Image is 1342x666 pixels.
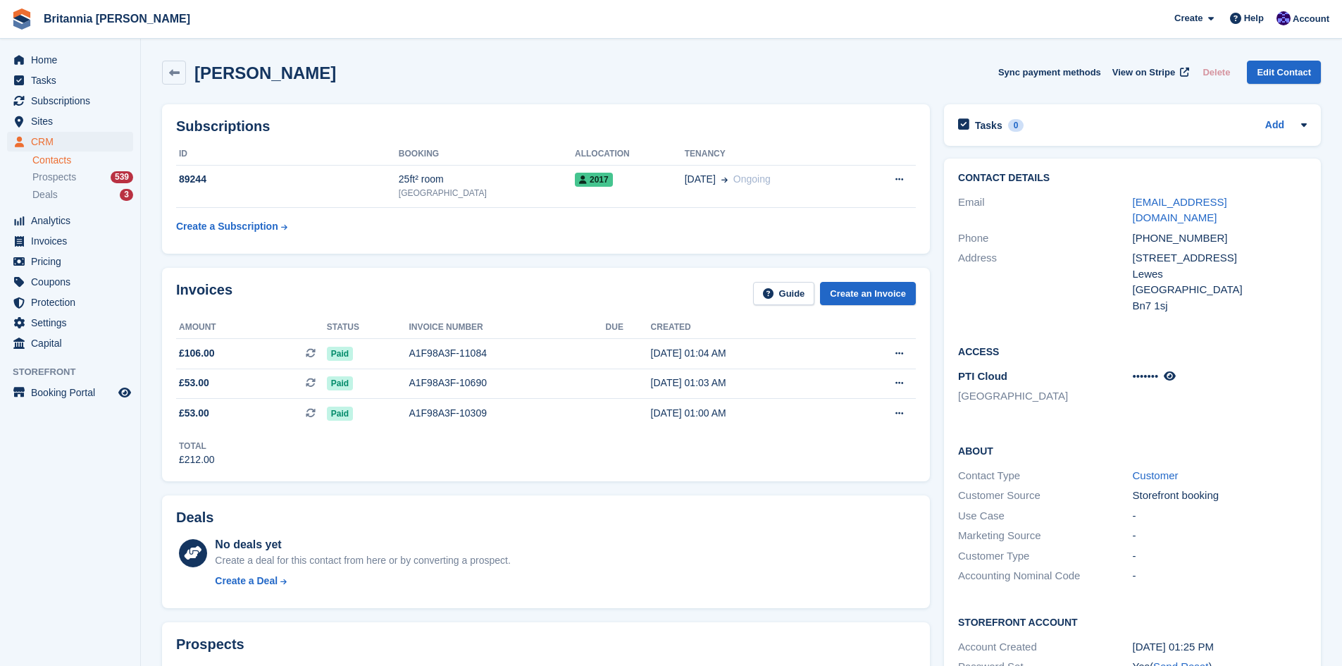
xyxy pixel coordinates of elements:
[176,214,287,240] a: Create a Subscription
[958,344,1307,358] h2: Access
[409,376,605,390] div: A1F98A3F-10690
[399,143,575,166] th: Booking
[958,568,1132,584] div: Accounting Nominal Code
[958,528,1132,544] div: Marketing Source
[215,574,510,588] a: Create a Deal
[32,171,76,184] span: Prospects
[7,252,133,271] a: menu
[7,132,133,152] a: menu
[975,119,1002,132] h2: Tasks
[31,91,116,111] span: Subscriptions
[753,282,815,305] a: Guide
[651,346,842,361] div: [DATE] 01:04 AM
[7,91,133,111] a: menu
[179,376,209,390] span: £53.00
[820,282,916,305] a: Create an Invoice
[31,211,116,230] span: Analytics
[31,383,116,402] span: Booking Portal
[409,406,605,421] div: A1F98A3F-10309
[32,188,58,202] span: Deals
[399,187,575,199] div: [GEOGRAPHIC_DATA]
[7,292,133,312] a: menu
[1133,282,1307,298] div: [GEOGRAPHIC_DATA]
[1133,298,1307,314] div: Bn7 1sj
[958,388,1132,405] li: [GEOGRAPHIC_DATA]
[606,316,651,339] th: Due
[194,63,336,82] h2: [PERSON_NAME]
[1133,196,1227,224] a: [EMAIL_ADDRESS][DOMAIN_NAME]
[176,219,278,234] div: Create a Subscription
[7,313,133,333] a: menu
[176,282,232,305] h2: Invoices
[31,252,116,271] span: Pricing
[31,272,116,292] span: Coupons
[7,231,133,251] a: menu
[1133,370,1159,382] span: •••••••
[651,406,842,421] div: [DATE] 01:00 AM
[179,452,215,467] div: £212.00
[7,70,133,90] a: menu
[958,370,1007,382] span: PTI Cloud
[111,171,133,183] div: 539
[685,143,857,166] th: Tenancy
[1133,528,1307,544] div: -
[1133,568,1307,584] div: -
[7,50,133,70] a: menu
[327,376,353,390] span: Paid
[1133,639,1307,655] div: [DATE] 01:25 PM
[958,173,1307,184] h2: Contact Details
[176,118,916,135] h2: Subscriptions
[1107,61,1192,84] a: View on Stripe
[327,407,353,421] span: Paid
[958,468,1132,484] div: Contact Type
[7,211,133,230] a: menu
[1293,12,1329,26] span: Account
[1008,119,1024,132] div: 0
[116,384,133,401] a: Preview store
[958,508,1132,524] div: Use Case
[215,553,510,568] div: Create a deal for this contact from here or by converting a prospect.
[176,143,399,166] th: ID
[1112,66,1175,80] span: View on Stripe
[7,272,133,292] a: menu
[31,313,116,333] span: Settings
[7,383,133,402] a: menu
[575,173,613,187] span: 2017
[1247,61,1321,84] a: Edit Contact
[1244,11,1264,25] span: Help
[733,173,771,185] span: Ongoing
[31,70,116,90] span: Tasks
[31,231,116,251] span: Invoices
[1174,11,1203,25] span: Create
[1133,266,1307,283] div: Lewes
[327,347,353,361] span: Paid
[7,333,133,353] a: menu
[409,316,605,339] th: Invoice number
[179,346,215,361] span: £106.00
[399,172,575,187] div: 25ft² room
[1133,469,1179,481] a: Customer
[176,316,327,339] th: Amount
[31,132,116,152] span: CRM
[176,510,213,526] h2: Deals
[215,536,510,553] div: No deals yet
[651,376,842,390] div: [DATE] 01:03 AM
[31,50,116,70] span: Home
[13,365,140,379] span: Storefront
[1133,548,1307,565] div: -
[1133,508,1307,524] div: -
[31,111,116,131] span: Sites
[179,406,209,421] span: £53.00
[958,195,1132,226] div: Email
[215,574,278,588] div: Create a Deal
[11,8,32,30] img: stora-icon-8386f47178a22dfd0bd8f6a31ec36ba5ce8667c1dd55bd0f319d3a0aa187defe.svg
[32,154,133,167] a: Contacts
[1133,250,1307,266] div: [STREET_ADDRESS]
[38,7,196,30] a: Britannia [PERSON_NAME]
[998,61,1101,84] button: Sync payment methods
[1133,488,1307,504] div: Storefront booking
[327,316,409,339] th: Status
[409,346,605,361] div: A1F98A3F-11084
[651,316,842,339] th: Created
[120,189,133,201] div: 3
